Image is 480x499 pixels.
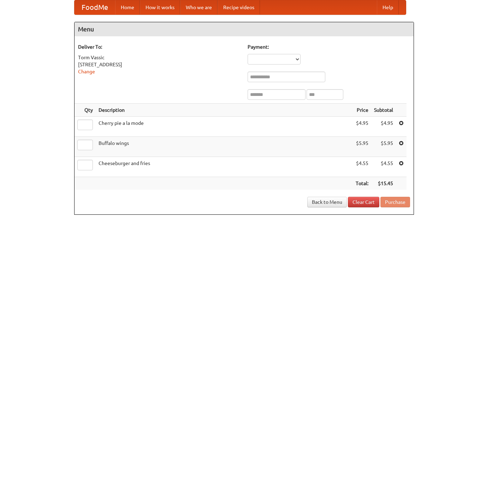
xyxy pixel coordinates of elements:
[248,43,410,50] h5: Payment:
[96,137,353,157] td: Buffalo wings
[307,197,347,207] a: Back to Menu
[371,117,396,137] td: $4.95
[75,22,414,36] h4: Menu
[218,0,260,14] a: Recipe videos
[78,43,241,50] h5: Deliver To:
[353,104,371,117] th: Price
[348,197,379,207] a: Clear Cart
[140,0,180,14] a: How it works
[353,137,371,157] td: $5.95
[353,177,371,190] th: Total:
[371,104,396,117] th: Subtotal
[78,69,95,74] a: Change
[353,117,371,137] td: $4.95
[380,197,410,207] button: Purchase
[115,0,140,14] a: Home
[75,0,115,14] a: FoodMe
[75,104,96,117] th: Qty
[371,157,396,177] td: $4.55
[371,137,396,157] td: $5.95
[96,117,353,137] td: Cherry pie a la mode
[377,0,399,14] a: Help
[353,157,371,177] td: $4.55
[371,177,396,190] th: $15.45
[96,157,353,177] td: Cheeseburger and fries
[96,104,353,117] th: Description
[180,0,218,14] a: Who we are
[78,61,241,68] div: [STREET_ADDRESS]
[78,54,241,61] div: Torm Vassic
